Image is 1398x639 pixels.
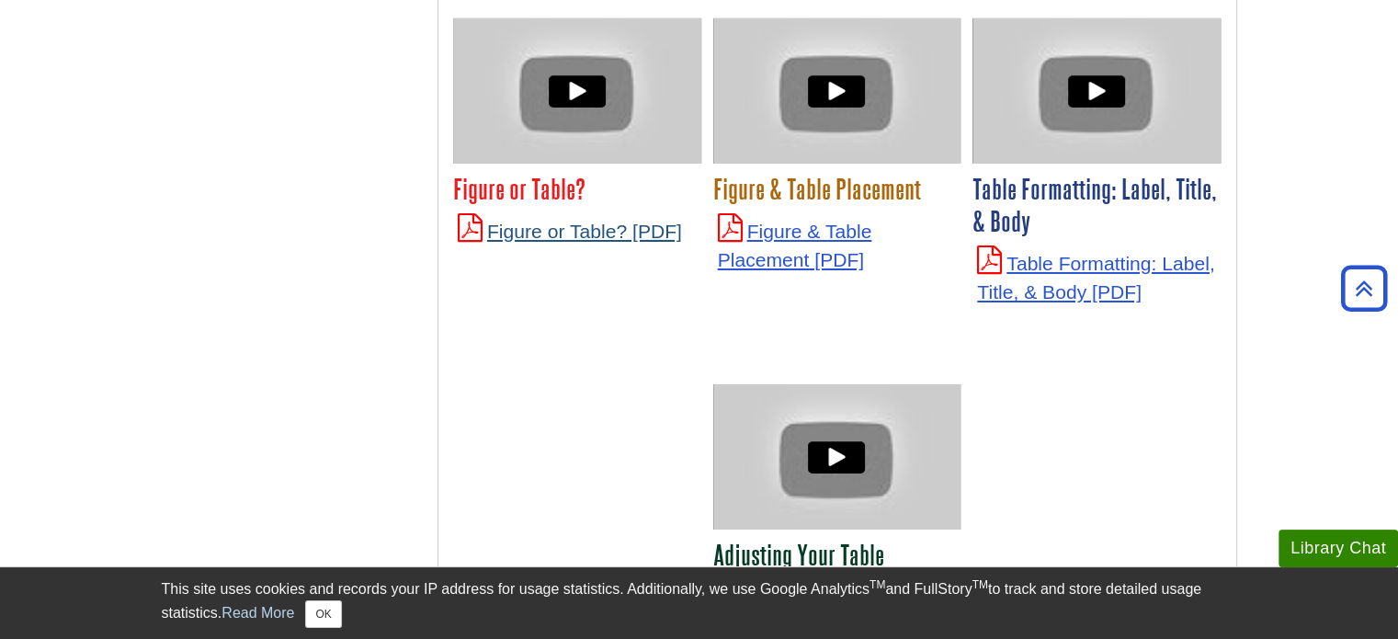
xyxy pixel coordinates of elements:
[713,18,961,163] div: Figure & Table Placement
[453,18,701,163] div: Figure or Table?
[162,578,1237,628] div: This site uses cookies and records your IP address for usage statistics. Additionally, we use Goo...
[977,253,1214,303] a: Table Formatting: Label, Title, & Body
[972,18,1221,163] div: Table Formatting: Label, Titel, & Body
[222,605,294,621] a: Read More
[1279,530,1398,567] button: Library Chat
[713,173,961,205] h3: Figure & Table Placement
[458,221,682,242] a: Figure or Table?
[305,600,341,628] button: Close
[713,539,961,603] h3: Adjusting Your Table Formatting
[869,578,885,591] sup: TM
[972,173,1221,237] h3: Table Formatting: Label, Title, & Body
[453,173,701,205] h3: Figure or Table?
[1335,276,1393,301] a: Back to Top
[718,221,872,271] a: Figure & Table Placement
[972,578,988,591] sup: TM
[713,384,961,529] div: Adjusting Your Table Formatting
